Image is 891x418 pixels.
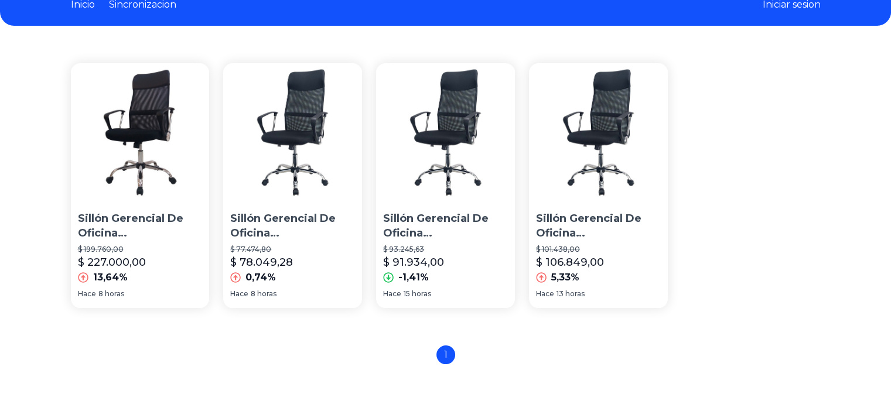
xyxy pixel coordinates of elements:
a: Sillón Gerencial De Oficina Darwin - Desillas Color NegroSillón Gerencial De Oficina [PERSON_NAME... [529,63,668,308]
p: $ 106.849,00 [536,254,604,270]
p: $ 199.760,00 [78,245,203,254]
a: Sillón Gerencial De Oficina Darwin - Desillas Color NegroSillón Gerencial De Oficina [PERSON_NAME... [376,63,515,308]
p: Sillón Gerencial De Oficina [PERSON_NAME] - Desillas Color Negro [536,211,661,241]
span: 15 horas [404,289,431,299]
p: $ 91.934,00 [383,254,444,270]
p: Sillón Gerencial De Oficina [PERSON_NAME] - Desillas Color Negro [78,211,203,241]
p: $ 78.049,28 [230,254,293,270]
img: Sillón Gerencial De Oficina Darwin - Desillas Color Negro [376,63,515,202]
p: Sillón Gerencial De Oficina [PERSON_NAME] - Desillas Color Negro [230,211,355,241]
p: 13,64% [93,270,128,285]
p: -1,41% [398,270,429,285]
a: Sillón Gerencial De Oficina Darwin - Desillas Color NegroSillón Gerencial De Oficina [PERSON_NAME... [71,63,210,308]
span: 13 horas [557,289,585,299]
p: $ 227.000,00 [78,254,146,270]
span: Hace [78,289,96,299]
img: Sillón Gerencial De Oficina Darwin - Desillas Color Negro [223,63,362,202]
span: 8 horas [98,289,124,299]
span: Hace [230,289,248,299]
img: Sillón Gerencial De Oficina Darwin - Desillas Color Negro [71,63,210,202]
p: Sillón Gerencial De Oficina [PERSON_NAME] - Desillas Color Negro [383,211,508,241]
img: Sillón Gerencial De Oficina Darwin - Desillas Color Negro [529,63,668,202]
p: 0,74% [245,270,276,285]
p: $ 93.245,63 [383,245,508,254]
span: Hace [383,289,401,299]
span: 8 horas [251,289,276,299]
p: $ 101.438,00 [536,245,661,254]
span: Hace [536,289,554,299]
p: 5,33% [551,270,579,285]
p: $ 77.474,80 [230,245,355,254]
a: Sillón Gerencial De Oficina Darwin - Desillas Color NegroSillón Gerencial De Oficina [PERSON_NAME... [223,63,362,308]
